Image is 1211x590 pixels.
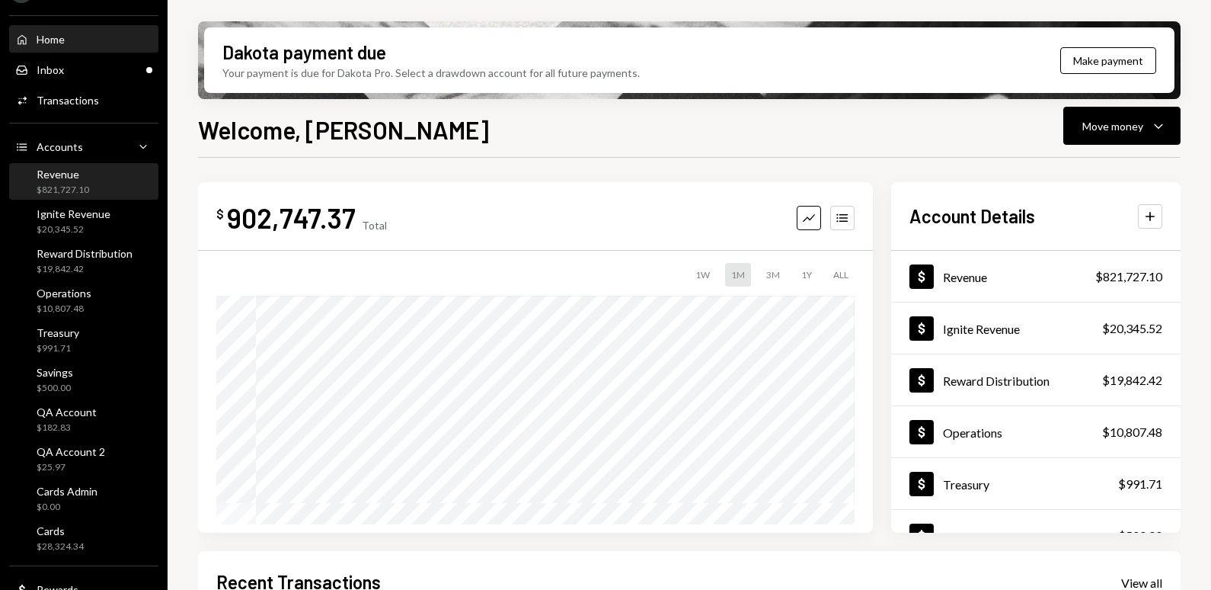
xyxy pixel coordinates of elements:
a: QA Account 2$25.97 [9,441,158,477]
div: $10,807.48 [37,303,91,316]
a: Savings$500.00 [891,510,1181,561]
div: 3M [760,263,786,287]
div: $ [216,207,224,222]
div: Treasury [37,326,79,339]
div: Operations [37,287,91,300]
div: Transactions [37,94,99,107]
div: $821,727.10 [1095,268,1162,286]
a: Savings$500.00 [9,361,158,398]
div: $182.83 [37,422,97,434]
div: Ignite Revenue [943,322,1020,336]
div: $28,324.34 [37,540,84,553]
div: Cards Admin [37,485,97,498]
a: Inbox [9,56,158,83]
a: Operations$10,807.48 [9,282,158,319]
div: $19,842.42 [1102,371,1162,390]
div: QA Account [37,406,97,418]
div: Reward Distribution [943,374,1050,388]
div: Revenue [943,270,987,284]
div: 902,747.37 [227,200,356,235]
div: $20,345.52 [37,223,110,236]
div: ALL [827,263,855,287]
a: Reward Distribution$19,842.42 [9,242,158,279]
a: Operations$10,807.48 [891,406,1181,457]
div: $821,727.10 [37,184,89,197]
div: QA Account 2 [37,445,105,458]
button: Make payment [1060,47,1156,74]
a: Accounts [9,133,158,160]
div: Savings [943,529,983,544]
div: $0.00 [37,501,97,514]
a: Treasury$991.71 [891,458,1181,509]
div: Revenue [37,168,89,181]
div: Move money [1082,118,1143,134]
div: $991.71 [37,342,79,355]
a: Ignite Revenue$20,345.52 [9,203,158,239]
div: $20,345.52 [1102,319,1162,338]
div: Savings [37,366,73,379]
div: Home [37,33,65,46]
div: Treasury [943,477,989,492]
div: Total [362,219,387,232]
div: Accounts [37,140,83,153]
div: Operations [943,425,1002,440]
h2: Account Details [909,204,1035,229]
div: $991.71 [1118,475,1162,493]
a: Ignite Revenue$20,345.52 [891,303,1181,354]
div: Ignite Revenue [37,207,110,220]
h1: Welcome, [PERSON_NAME] [198,114,489,145]
div: $500.00 [1118,527,1162,545]
div: Cards [37,524,84,537]
button: Move money [1063,107,1181,145]
div: $25.97 [37,461,105,474]
div: 1W [689,263,716,287]
div: Inbox [37,63,64,76]
div: $10,807.48 [1102,423,1162,441]
a: Treasury$991.71 [9,322,158,358]
a: Transactions [9,86,158,114]
div: Dakota payment due [222,40,386,65]
a: Cards Admin$0.00 [9,480,158,517]
a: Home [9,25,158,53]
div: Reward Distribution [37,247,133,260]
a: QA Account$182.83 [9,401,158,438]
div: 1M [725,263,751,287]
a: Reward Distribution$19,842.42 [891,354,1181,406]
div: $500.00 [37,382,73,395]
a: Revenue$821,727.10 [891,251,1181,302]
a: Cards$28,324.34 [9,520,158,556]
div: 1Y [795,263,818,287]
div: Your payment is due for Dakota Pro. Select a drawdown account for all future payments. [222,65,640,81]
a: Revenue$821,727.10 [9,163,158,200]
div: $19,842.42 [37,263,133,276]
